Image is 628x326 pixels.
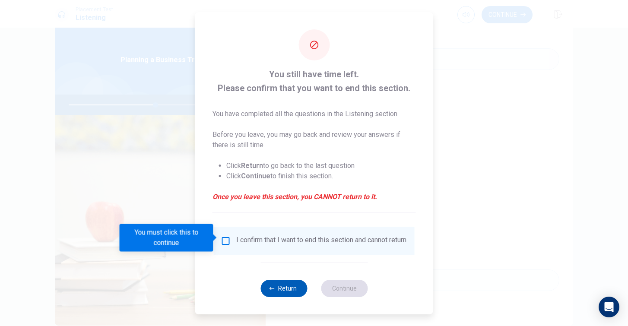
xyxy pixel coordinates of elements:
button: Return [260,280,307,297]
strong: Return [241,161,263,170]
div: You must click this to continue [120,224,213,252]
span: You must click this to continue [221,236,231,246]
li: Click to finish this section. [226,171,416,181]
div: Open Intercom Messenger [599,297,619,317]
p: Before you leave, you may go back and review your answers if there is still time. [213,130,416,150]
button: Continue [321,280,368,297]
span: You still have time left. Please confirm that you want to end this section. [213,67,416,95]
em: Once you leave this section, you CANNOT return to it. [213,192,416,202]
strong: Continue [241,172,270,180]
li: Click to go back to the last question [226,161,416,171]
p: You have completed all the questions in the Listening section. [213,109,416,119]
div: I confirm that I want to end this section and cannot return. [236,236,408,246]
